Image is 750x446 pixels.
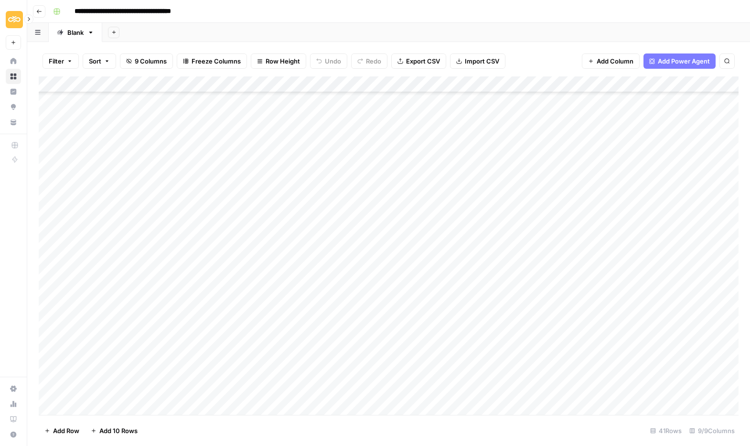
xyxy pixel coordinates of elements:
[6,427,21,442] button: Help + Support
[67,28,84,37] div: Blank
[6,396,21,412] a: Usage
[99,426,138,435] span: Add 10 Rows
[658,56,710,66] span: Add Power Agent
[366,56,381,66] span: Redo
[43,53,79,69] button: Filter
[6,84,21,99] a: Insights
[351,53,387,69] button: Redo
[177,53,247,69] button: Freeze Columns
[6,53,21,69] a: Home
[646,423,686,438] div: 41 Rows
[582,53,640,69] button: Add Column
[6,99,21,115] a: Opportunities
[53,426,79,435] span: Add Row
[6,115,21,130] a: Your Data
[39,423,85,438] button: Add Row
[83,53,116,69] button: Sort
[597,56,633,66] span: Add Column
[6,412,21,427] a: Learning Hub
[266,56,300,66] span: Row Height
[120,53,173,69] button: 9 Columns
[450,53,505,69] button: Import CSV
[135,56,167,66] span: 9 Columns
[310,53,347,69] button: Undo
[6,69,21,84] a: Browse
[49,23,102,42] a: Blank
[49,56,64,66] span: Filter
[192,56,241,66] span: Freeze Columns
[6,8,21,32] button: Workspace: Sinch
[686,423,739,438] div: 9/9 Columns
[85,423,143,438] button: Add 10 Rows
[643,53,716,69] button: Add Power Agent
[465,56,499,66] span: Import CSV
[391,53,446,69] button: Export CSV
[89,56,101,66] span: Sort
[6,11,23,28] img: Sinch Logo
[325,56,341,66] span: Undo
[251,53,306,69] button: Row Height
[6,381,21,396] a: Settings
[406,56,440,66] span: Export CSV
